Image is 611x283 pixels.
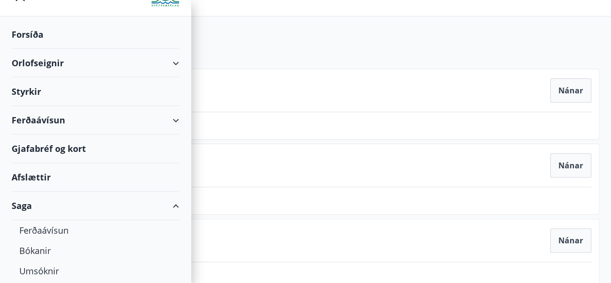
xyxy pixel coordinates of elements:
[12,77,179,106] div: Styrkir
[12,134,179,163] div: Gjafabréf og kort
[550,153,591,178] button: Nánar
[19,220,171,240] div: Ferðaávísun
[12,163,179,192] div: Afslættir
[12,106,179,134] div: Ferðaávísun
[12,49,179,77] div: Orlofseignir
[550,228,591,253] button: Nánar
[19,261,171,281] div: Umsóknir
[12,20,179,49] div: Forsíða
[12,192,179,220] div: Saga
[19,240,171,261] div: Bókanir
[550,78,591,103] button: Nánar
